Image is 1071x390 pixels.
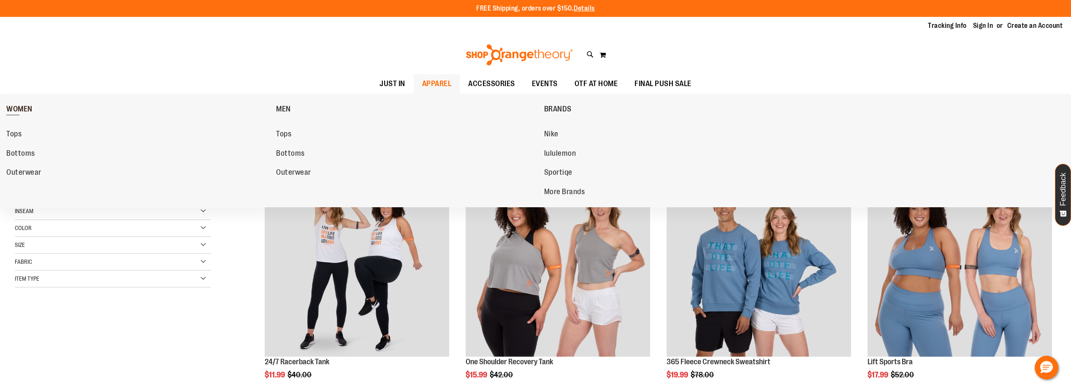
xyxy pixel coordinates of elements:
a: Sign In [973,21,993,30]
span: Bottoms [276,149,305,160]
span: ACCESSORIES [468,74,515,93]
img: Main of 2024 Covention Lift Sports Bra [868,172,1052,357]
span: $78.00 [691,371,715,379]
span: OTF AT HOME [575,74,618,93]
span: Size [15,241,25,248]
a: BRANDS [544,98,810,120]
p: FREE Shipping, orders over $150. [476,4,595,14]
span: $52.00 [891,371,915,379]
img: 24/7 Racerback Tank [265,172,449,357]
span: $15.99 [466,371,488,379]
a: FINAL PUSH SALE [626,74,700,93]
a: Details [574,5,595,12]
a: 365 Fleece Crewneck Sweatshirt [667,357,770,366]
a: 24/7 Racerback Tank [265,357,329,366]
a: ACCESSORIES [460,74,523,94]
span: Item Type [15,275,39,282]
a: Create an Account [1007,21,1063,30]
span: APPAREL [422,74,452,93]
span: Color [15,225,32,231]
button: Feedback - Show survey [1055,164,1071,226]
span: Tops [276,130,291,140]
span: EVENTS [532,74,558,93]
a: WOMEN [6,98,272,120]
a: APPAREL [414,74,460,94]
a: Tracking Info [928,21,967,30]
span: JUST IN [380,74,405,93]
span: Tops [6,130,22,140]
a: Tops [6,127,268,142]
a: MEN [276,98,540,120]
span: Bottoms [6,149,35,160]
span: Fabric [15,258,32,265]
span: lululemon [544,149,576,160]
a: OTF AT HOME [566,74,626,94]
a: 365 Fleece Crewneck SweatshirtSALE [667,172,851,358]
span: Outerwear [6,168,41,179]
span: $40.00 [287,371,313,379]
span: $42.00 [490,371,514,379]
img: Shop Orangetheory [465,44,574,65]
a: EVENTS [523,74,566,94]
button: Hello, have a question? Let’s chat. [1035,356,1058,379]
span: BRANDS [544,105,572,115]
span: Nike [544,130,559,140]
a: Lift Sports Bra [868,357,913,366]
span: Sportiqe [544,168,572,179]
span: FINAL PUSH SALE [634,74,691,93]
span: Feedback [1059,173,1067,206]
a: Main of 2024 Covention Lift Sports BraSALE [868,172,1052,358]
span: $11.99 [265,371,286,379]
span: More Brands [544,187,585,198]
a: Bottoms [6,146,268,161]
span: $19.99 [667,371,689,379]
span: WOMEN [6,105,33,115]
span: Inseam [15,208,33,214]
span: Outerwear [276,168,311,179]
img: Main view of One Shoulder Recovery Tank [466,172,650,357]
span: MEN [276,105,291,115]
span: $17.99 [868,371,889,379]
a: Outerwear [6,165,268,180]
a: One Shoulder Recovery Tank [466,357,553,366]
a: 24/7 Racerback TankSALE [265,172,449,358]
img: 365 Fleece Crewneck Sweatshirt [667,172,851,357]
a: JUST IN [371,74,414,94]
a: Main view of One Shoulder Recovery TankSALE [466,172,650,358]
